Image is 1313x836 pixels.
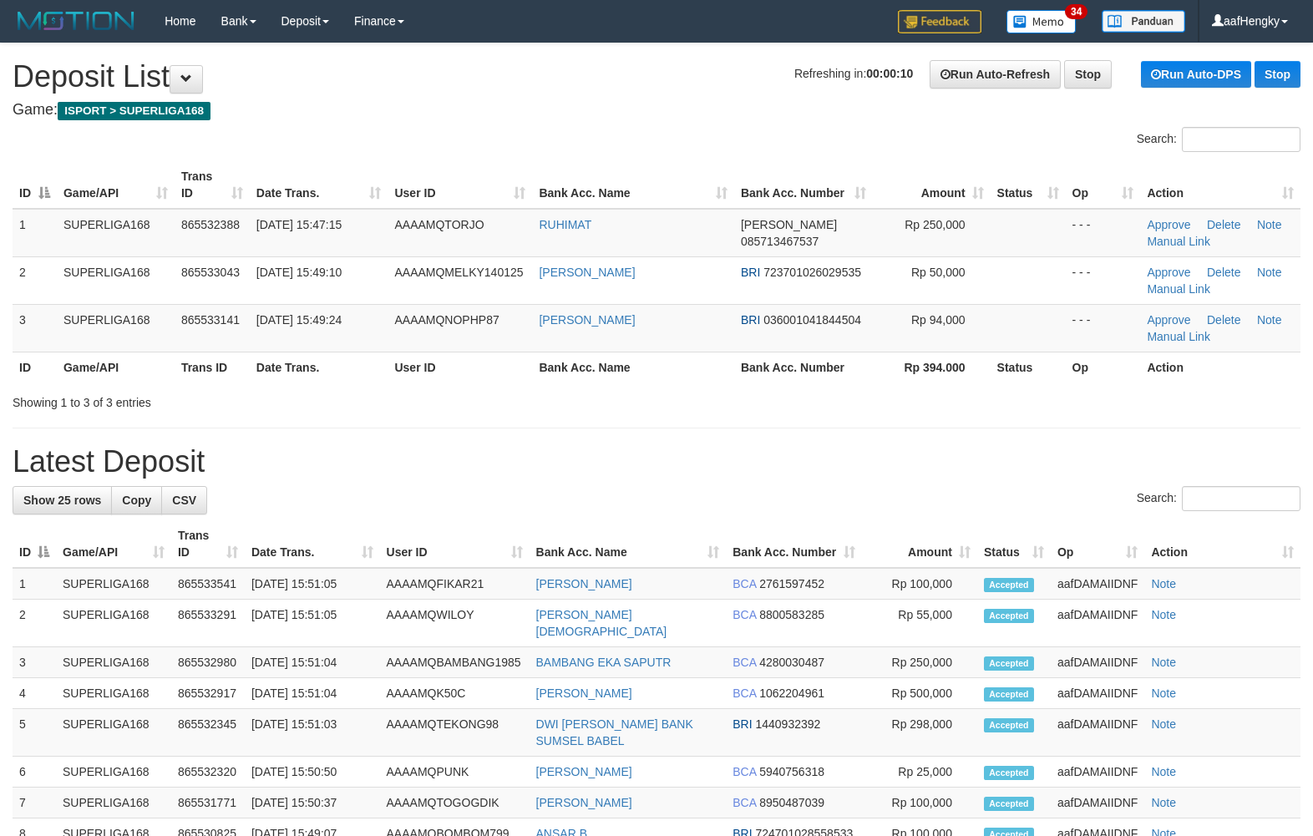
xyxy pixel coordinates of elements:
[536,687,632,700] a: [PERSON_NAME]
[1064,60,1112,89] a: Stop
[380,678,530,709] td: AAAAMQK50C
[1140,161,1300,209] th: Action: activate to sort column ascending
[1066,256,1141,304] td: - - -
[56,757,171,788] td: SUPERLIGA168
[862,757,977,788] td: Rp 25,000
[1006,10,1077,33] img: Button%20Memo.svg
[122,494,151,507] span: Copy
[245,709,380,757] td: [DATE] 15:51:03
[1147,313,1190,327] a: Approve
[171,788,245,818] td: 865531771
[1207,218,1240,231] a: Delete
[759,687,824,700] span: Copy 1062204961 to clipboard
[181,313,240,327] span: 865533141
[13,60,1300,94] h1: Deposit List
[1151,796,1176,809] a: Note
[56,520,171,568] th: Game/API: activate to sort column ascending
[733,608,756,621] span: BCA
[1147,218,1190,231] a: Approve
[741,313,760,327] span: BRI
[1257,218,1282,231] a: Note
[245,788,380,818] td: [DATE] 15:50:37
[862,600,977,647] td: Rp 55,000
[1257,313,1282,327] a: Note
[536,765,632,778] a: [PERSON_NAME]
[171,678,245,709] td: 865532917
[13,256,57,304] td: 2
[755,717,820,731] span: Copy 1440932392 to clipboard
[13,388,535,411] div: Showing 1 to 3 of 3 entries
[245,568,380,600] td: [DATE] 15:51:05
[991,161,1066,209] th: Status: activate to sort column ascending
[1147,266,1190,279] a: Approve
[171,709,245,757] td: 865532345
[1051,647,1144,678] td: aafDAMAIIDNF
[13,600,56,647] td: 2
[1051,678,1144,709] td: aafDAMAIIDNF
[539,266,635,279] a: [PERSON_NAME]
[380,709,530,757] td: AAAAMQTEKONG98
[250,352,388,383] th: Date Trans.
[733,577,756,590] span: BCA
[380,757,530,788] td: AAAAMQPUNK
[1147,282,1210,296] a: Manual Link
[13,209,57,257] td: 1
[733,687,756,700] span: BCA
[984,687,1034,702] span: Accepted
[57,352,175,383] th: Game/API
[380,568,530,600] td: AAAAMQFIKAR21
[388,161,532,209] th: User ID: activate to sort column ascending
[13,102,1300,119] h4: Game:
[13,304,57,352] td: 3
[1051,568,1144,600] td: aafDAMAIIDNF
[984,766,1034,780] span: Accepted
[759,656,824,669] span: Copy 4280030487 to clipboard
[911,266,966,279] span: Rp 50,000
[380,520,530,568] th: User ID: activate to sort column ascending
[250,161,388,209] th: Date Trans.: activate to sort column ascending
[56,788,171,818] td: SUPERLIGA168
[1066,352,1141,383] th: Op
[1151,765,1176,778] a: Note
[56,709,171,757] td: SUPERLIGA168
[1051,757,1144,788] td: aafDAMAIIDNF
[862,647,977,678] td: Rp 250,000
[245,520,380,568] th: Date Trans.: activate to sort column ascending
[898,10,981,33] img: Feedback.jpg
[58,102,210,120] span: ISPORT > SUPERLIGA168
[1151,717,1176,731] a: Note
[741,218,837,231] span: [PERSON_NAME]
[733,656,756,669] span: BCA
[256,218,342,231] span: [DATE] 15:47:15
[873,161,991,209] th: Amount: activate to sort column ascending
[977,520,1051,568] th: Status: activate to sort column ascending
[13,8,139,33] img: MOTION_logo.png
[13,709,56,757] td: 5
[23,494,101,507] span: Show 25 rows
[1102,10,1185,33] img: panduan.png
[532,161,734,209] th: Bank Acc. Name: activate to sort column ascending
[539,218,591,231] a: RUHIMAT
[536,656,672,669] a: BAMBANG EKA SAPUTR
[733,765,756,778] span: BCA
[532,352,734,383] th: Bank Acc. Name
[873,352,991,383] th: Rp 394.000
[1066,304,1141,352] td: - - -
[13,788,56,818] td: 7
[13,520,56,568] th: ID: activate to sort column descending
[733,717,752,731] span: BRI
[726,520,862,568] th: Bank Acc. Number: activate to sort column ascending
[256,313,342,327] span: [DATE] 15:49:24
[1051,709,1144,757] td: aafDAMAIIDNF
[930,60,1061,89] a: Run Auto-Refresh
[536,608,667,638] a: [PERSON_NAME][DEMOGRAPHIC_DATA]
[984,718,1034,732] span: Accepted
[13,678,56,709] td: 4
[733,796,756,809] span: BCA
[866,67,913,80] strong: 00:00:10
[759,577,824,590] span: Copy 2761597452 to clipboard
[1207,313,1240,327] a: Delete
[1257,266,1282,279] a: Note
[1144,520,1300,568] th: Action: activate to sort column ascending
[911,313,966,327] span: Rp 94,000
